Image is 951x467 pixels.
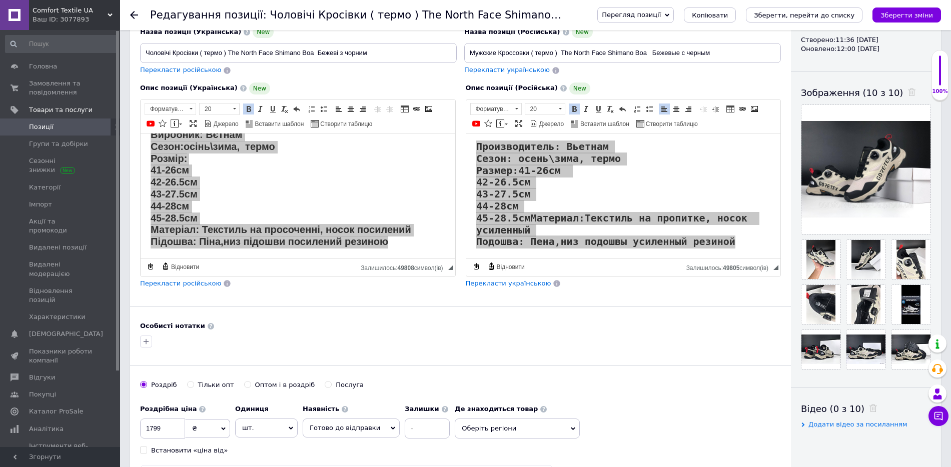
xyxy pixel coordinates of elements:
a: Курсив (Ctrl+I) [581,103,592,114]
span: Оберіть регіони [455,418,580,438]
button: Чат з покупцем [928,406,948,426]
span: екстиль на просоченні [67,90,180,101]
span: Інструменти веб-майстра та SEO [29,441,93,459]
span: Головна [29,62,57,71]
b: Залишки [405,405,439,412]
a: Максимізувати [513,118,524,129]
b: Наявність [303,405,339,412]
span: Назва позиції (Російська) [464,28,560,35]
a: Вставити шаблон [244,118,306,129]
span: 20 [200,103,230,114]
a: Форматування [145,103,196,115]
div: Повернутися назад [130,11,138,19]
b: Де знаходиться товар [455,405,538,412]
span: Підошва: П [10,102,66,113]
span: Сезонні знижки [29,156,93,174]
a: Вставити/Редагувати посилання (Ctrl+L) [737,103,748,114]
span: Опис позиції (Українська) [140,84,238,91]
a: По центру [345,103,356,114]
span: New [572,26,593,38]
a: Видалити форматування [279,103,290,114]
span: Товари та послуги [29,105,93,114]
i: Зберегти, перейти до списку [754,11,854,19]
span: Копіювати [692,11,728,19]
span: Характеристики [29,312,86,321]
span: Назва позиції (Українська) [140,28,241,35]
a: 20 [199,103,240,115]
a: Вставити іконку [483,118,494,129]
a: Вставити шаблон [569,118,631,129]
span: Каталог ProSale [29,407,83,416]
a: Збільшити відступ [710,103,721,114]
b: Роздрібна ціна [140,405,197,412]
input: Наприклад, H&M жіноча сукня зелена 38 розмір вечірня максі з блискітками [464,43,781,63]
a: Джерело [203,118,240,129]
a: Вставити повідомлення [169,118,184,129]
span: Групи та добірки [29,139,88,148]
a: Відновити [160,261,201,272]
span: Відео (0 з 10) [801,403,864,414]
span: Відновити [495,263,525,271]
span: Імпорт [29,200,52,209]
div: Тільки опт [198,380,234,389]
a: Видалити форматування [605,103,616,114]
a: Створити таблицю [309,118,374,129]
div: Послуга [336,380,364,389]
a: По правому краю [683,103,694,114]
div: Встановити «ціна від» [151,446,228,455]
span: іна, [66,102,83,113]
span: Додати відео за посиланням [808,420,907,428]
span: Акції та промокоди [29,217,93,235]
input: Пошук [5,35,118,53]
span: New [249,82,270,94]
div: 100% [932,88,948,95]
span: Матеріал: Т [10,90,67,101]
span: Відновити [170,263,199,271]
b: Одиниця [235,405,269,412]
span: Потягніть для зміни розмірів [773,265,778,270]
a: Підкреслений (Ctrl+U) [593,103,604,114]
div: Зображення (10 з 10) [801,86,931,99]
span: Аналітика [29,424,64,433]
a: Зменшити відступ [698,103,709,114]
span: Видалені модерацією [29,260,93,278]
a: Додати відео з YouTube [471,118,482,129]
a: Збільшити відступ [384,103,395,114]
a: Вставити/Редагувати посилання (Ctrl+L) [411,103,422,114]
span: Джерело [212,120,239,128]
a: Зменшити відступ [372,103,383,114]
span: Відгуки [29,373,55,382]
span: Вставити шаблон [579,120,629,128]
span: Вставити шаблон [254,120,304,128]
a: Вставити повідомлення [495,118,509,129]
div: Роздріб [151,380,177,389]
span: Розмір: [10,19,47,30]
span: Перегляд позиції [602,11,661,18]
span: Перекласти російською [140,66,221,73]
span: ₴ [192,424,197,432]
a: Максимізувати [188,118,199,129]
a: Курсив (Ctrl+I) [255,103,266,114]
span: Показники роботи компанії [29,347,93,365]
div: Ваш ID: 3077893 [33,15,120,24]
span: Покупці [29,390,56,399]
div: Кiлькiсть символiв [361,262,448,271]
b: Особисті нотатки [140,322,205,329]
a: Зображення [423,103,434,114]
a: Додати відео з YouTube [145,118,156,129]
a: Форматування [470,103,522,115]
span: Створити таблицю [319,120,372,128]
span: [DEMOGRAPHIC_DATA] [29,329,103,338]
a: Створити таблицю [635,118,699,129]
span: Створити таблицю [644,120,698,128]
span: , носок посилений [180,90,271,101]
span: Позиції [29,122,54,131]
a: Вставити іконку [157,118,168,129]
a: Вставити/видалити маркований список [644,103,655,114]
a: Зробити резервну копію зараз [471,261,482,272]
span: осінь\зима, термо [43,7,135,18]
